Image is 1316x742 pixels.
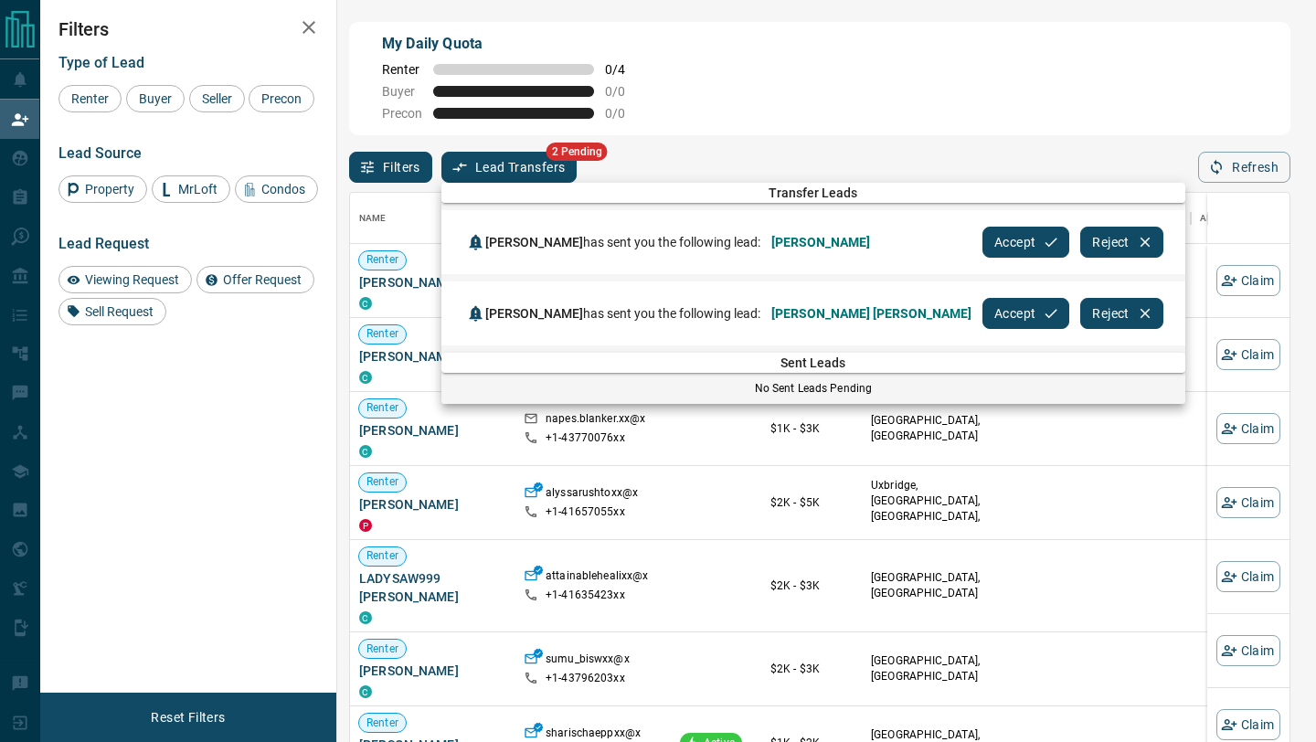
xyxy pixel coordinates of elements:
[485,306,760,321] span: has sent you the following lead:
[771,306,971,321] span: [PERSON_NAME] [PERSON_NAME]
[982,227,1069,258] button: Accept
[771,235,870,249] span: [PERSON_NAME]
[485,306,583,321] span: [PERSON_NAME]
[485,235,760,249] span: has sent you the following lead:
[441,185,1185,200] span: Transfer Leads
[982,298,1069,329] button: Accept
[485,235,583,249] span: [PERSON_NAME]
[1080,298,1162,329] button: Reject
[441,380,1185,397] p: No Sent Leads Pending
[1080,227,1162,258] button: Reject
[441,355,1185,370] span: Sent Leads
